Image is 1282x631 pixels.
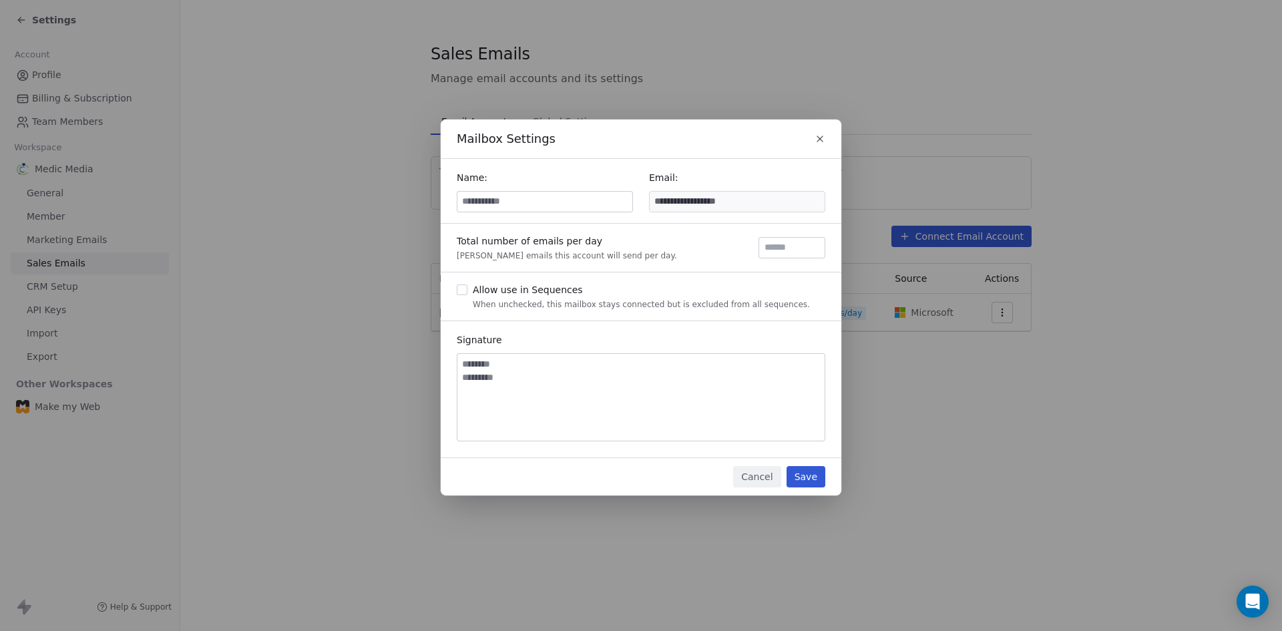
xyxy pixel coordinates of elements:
[457,130,556,148] span: Mailbox Settings
[649,172,678,183] span: Email:
[457,234,677,248] div: Total number of emails per day
[457,172,487,183] span: Name:
[473,283,810,296] div: Allow use in Sequences
[457,335,502,345] span: Signature
[457,250,677,261] div: [PERSON_NAME] emails this account will send per day.
[787,466,825,487] button: Save
[457,283,467,296] button: Allow use in SequencesWhen unchecked, this mailbox stays connected but is excluded from all seque...
[733,466,781,487] button: Cancel
[473,299,810,310] div: When unchecked, this mailbox stays connected but is excluded from all sequences.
